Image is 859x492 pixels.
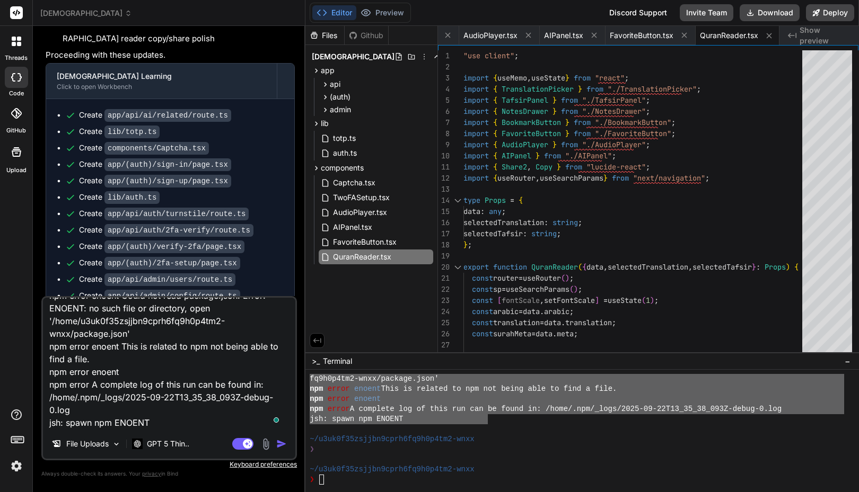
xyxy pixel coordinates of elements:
[463,173,489,183] span: import
[561,318,565,327] span: .
[41,469,297,479] p: Always double-check its answers. Your in Bind
[43,298,295,429] textarea: To enrich screen reader interactions, please activate Accessibility in Grammarly extension settings
[502,284,506,294] span: =
[104,175,231,187] code: app/(auth)/sign-up/page.tsx
[79,175,231,186] div: Create
[260,438,272,450] img: attachment
[438,351,450,362] div: 28
[574,73,591,83] span: from
[493,95,497,105] span: {
[565,162,582,172] span: from
[561,351,565,361] span: (
[463,30,518,41] span: AudioPlayer.tsx
[519,307,523,316] span: =
[79,126,160,137] div: Create
[603,296,608,305] span: =
[553,140,557,149] span: }
[321,163,364,173] span: components
[104,257,240,270] code: app/(auth)/2fa-setup/page.tsx
[438,162,450,173] div: 11
[354,384,381,394] span: enoent
[544,318,561,327] span: data
[312,5,356,20] button: Editor
[438,251,450,262] div: 19
[472,351,493,361] span: const
[591,351,595,361] span: {
[472,273,493,283] span: const
[582,262,586,272] span: {
[540,307,544,316] span: .
[6,166,27,175] label: Upload
[328,404,350,414] span: error
[527,73,531,83] span: ,
[104,224,253,237] code: app/api/auth/2fa-verify/route.ts
[553,329,557,338] span: .
[610,30,673,41] span: FavoriteButton.tsx
[578,218,582,227] span: ;
[332,236,398,248] span: FavoriteButton.tsx
[502,84,574,94] span: TranslationPicker
[493,307,519,316] span: arabic
[147,439,189,449] p: GPT 5 Thin..
[493,73,497,83] span: {
[697,84,701,94] span: ;
[328,384,350,394] span: error
[438,173,450,184] div: 12
[680,4,733,21] button: Invite Team
[323,356,352,366] span: Terminal
[578,284,582,294] span: ;
[463,84,489,94] span: import
[544,151,561,160] span: from
[565,273,569,283] span: )
[506,284,569,294] span: useSearchParams
[463,262,489,272] span: export
[642,296,646,305] span: (
[756,262,760,272] span: :
[332,251,392,263] span: QuranReader.tsx
[612,151,616,160] span: ;
[310,414,403,424] span: jsh: spawn npm ENOENT
[463,151,489,160] span: import
[312,356,320,366] span: >_
[104,109,231,122] code: app/api/ai/related/route.ts
[569,273,574,283] span: ;
[451,262,464,273] div: Click to collapse the range.
[332,221,373,234] span: AIPanel.tsx
[104,126,160,138] code: lib/totp.ts
[104,273,235,286] code: app/api/admin/users/route.ts
[565,318,612,327] span: translation
[451,195,464,206] div: Click to collapse the range.
[493,318,540,327] span: translation
[531,73,565,83] span: useState
[463,240,468,249] span: }
[489,207,502,216] span: any
[310,394,323,404] span: npm
[438,150,450,162] div: 10
[493,351,527,361] span: combined
[9,89,24,98] label: code
[806,4,854,21] button: Deploy
[557,329,574,338] span: meta
[497,173,536,183] span: useRouter
[557,162,561,172] span: }
[595,129,671,138] span: "./FavoriteButton"
[536,329,553,338] span: data
[565,118,569,127] span: }
[330,92,350,102] span: (auth)
[104,142,209,155] code: components/Captcha.tsx
[582,95,646,105] span: "./TafsirPanel"
[519,273,523,283] span: =
[332,176,376,189] span: Captcha.tsx
[688,262,693,272] span: ,
[321,65,335,76] span: app
[650,296,654,305] span: )
[310,404,323,414] span: npm
[625,73,629,83] span: ;
[332,191,391,204] span: TwoFASetup.tsx
[438,239,450,251] div: 18
[595,296,599,305] span: ]
[438,139,450,150] div: 9
[603,262,608,272] span: ,
[523,307,540,316] span: data
[561,106,578,116] span: from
